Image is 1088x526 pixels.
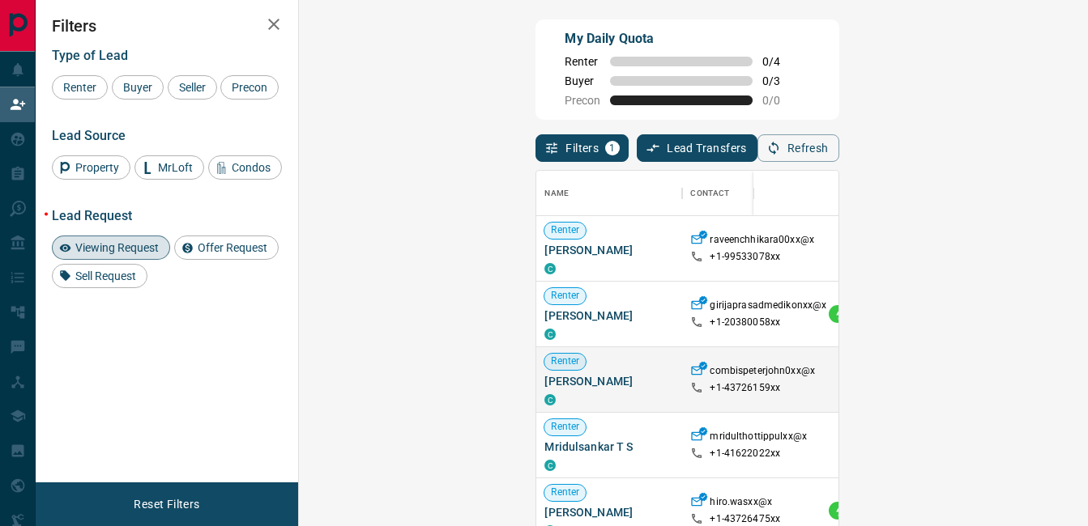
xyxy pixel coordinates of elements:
h2: Filters [52,16,282,36]
span: Offer Request [192,241,273,254]
span: Buyer [117,81,158,94]
button: Lead Transfers [637,134,757,162]
div: Precon [220,75,279,100]
span: Renter [58,81,102,94]
div: Name [536,171,682,216]
span: Property [70,161,125,174]
button: Refresh [757,134,839,162]
span: 0 / 4 [762,55,798,68]
div: Renter [52,75,108,100]
p: mridulthottippulxx@x [710,430,807,447]
div: Property [52,155,130,180]
button: Reset Filters [123,490,210,518]
span: 0 / 0 [762,94,798,107]
span: Renter [544,420,586,434]
div: Buyer [112,75,164,100]
div: condos.ca [544,460,556,471]
div: Sell Request [52,264,147,288]
p: My Daily Quota [565,29,798,49]
div: condos.ca [544,263,556,274]
p: combispeterjohn0xx@x [710,364,815,381]
span: Buyer [565,74,600,87]
span: Mridulsankar T S [544,439,674,455]
div: Contact [682,171,812,216]
span: MrLoft [152,161,198,174]
span: Renter [544,289,586,303]
div: Condos [208,155,282,180]
span: Renter [544,486,586,499]
span: Precon [226,81,273,94]
span: [PERSON_NAME] [544,308,674,324]
span: Precon [565,94,600,107]
span: Viewing Request [70,241,164,254]
p: hiro.wasxx@x [710,495,772,512]
div: Seller [168,75,217,100]
span: 0 / 3 [762,74,798,87]
p: +1- 41622022xx [710,447,780,460]
span: Renter [544,354,586,368]
span: [PERSON_NAME] [544,242,674,258]
div: condos.ca [544,394,556,405]
p: girijaprasadmedikonxx@x [710,299,826,316]
button: Filters1 [535,134,629,162]
div: Name [544,171,569,216]
span: Type of Lead [52,48,128,63]
p: +1- 99533078xx [710,250,780,264]
p: +1- 43726475xx [710,512,780,526]
span: [PERSON_NAME] [544,504,674,520]
p: raveenchhikara00xx@x [710,233,814,250]
span: Sell Request [70,269,142,282]
span: 1 [607,142,618,154]
span: Renter [565,55,600,68]
span: Condos [226,161,276,174]
span: [PERSON_NAME] [544,373,674,389]
span: Seller [173,81,211,94]
p: +1- 43726159xx [710,381,780,395]
span: Renter [544,223,586,237]
div: Offer Request [174,235,279,260]
span: Lead Source [52,128,126,143]
p: +1- 20380058xx [710,316,780,329]
div: condos.ca [544,329,556,340]
span: Lead Request [52,208,132,223]
div: Contact [690,171,729,216]
div: Viewing Request [52,235,170,260]
div: MrLoft [134,155,204,180]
